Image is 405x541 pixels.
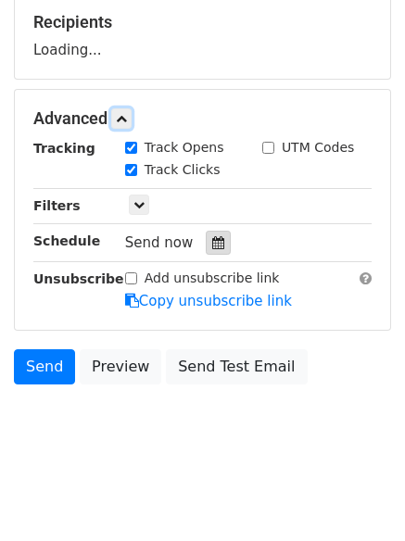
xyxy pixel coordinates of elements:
strong: Filters [33,198,81,213]
strong: Tracking [33,141,95,156]
div: Loading... [33,12,372,60]
strong: Unsubscribe [33,271,124,286]
a: Send [14,349,75,384]
label: Add unsubscribe link [145,269,280,288]
strong: Schedule [33,233,100,248]
h5: Recipients [33,12,372,32]
label: Track Clicks [145,160,221,180]
h5: Advanced [33,108,372,129]
label: Track Opens [145,138,224,157]
a: Preview [80,349,161,384]
iframe: Chat Widget [312,452,405,541]
a: Send Test Email [166,349,307,384]
span: Send now [125,234,194,251]
a: Copy unsubscribe link [125,293,292,309]
label: UTM Codes [282,138,354,157]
